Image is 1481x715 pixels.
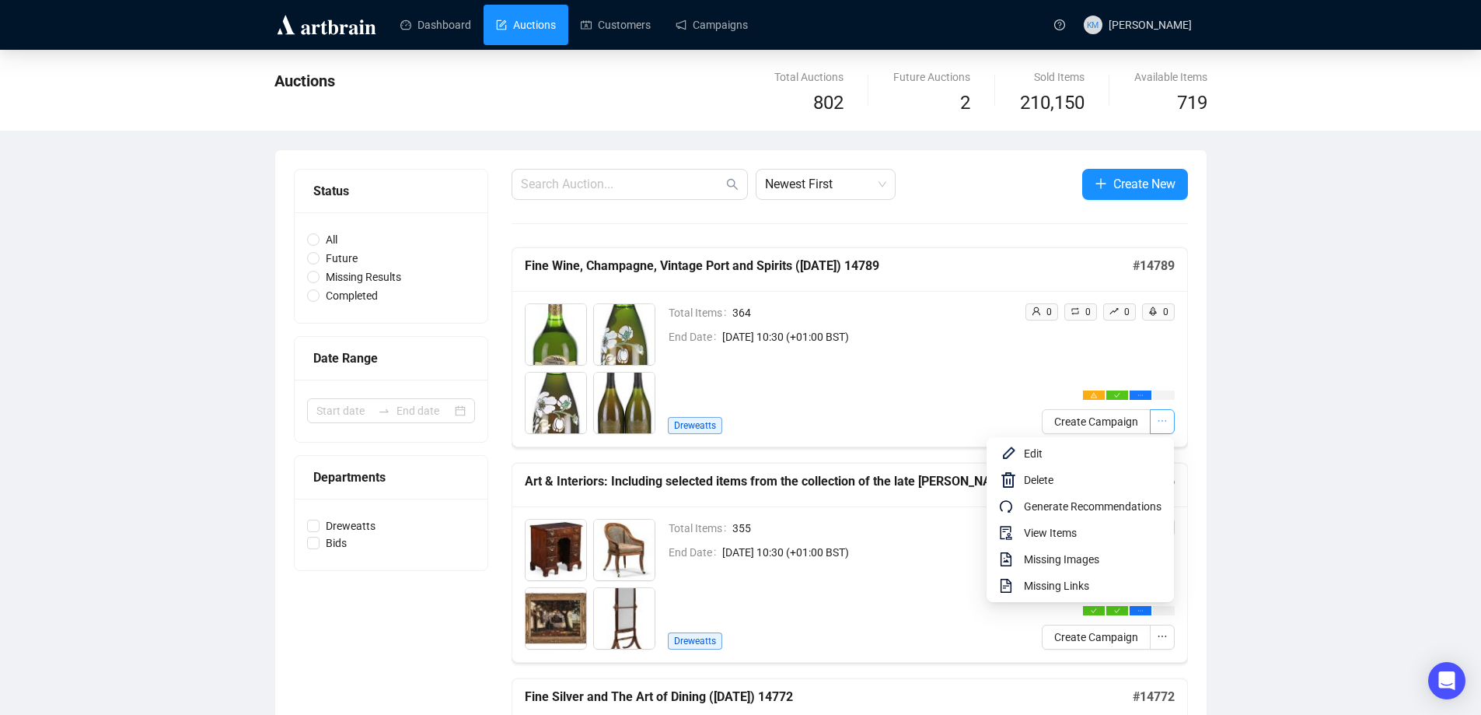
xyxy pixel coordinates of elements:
[1071,307,1080,316] span: retweet
[313,181,469,201] div: Status
[400,5,471,45] a: Dashboard
[1177,92,1207,114] span: 719
[999,524,1018,542] span: audit
[1091,392,1097,398] span: warning
[1109,307,1119,316] span: rise
[999,497,1018,516] span: redo
[1148,307,1158,316] span: rocket
[1054,19,1065,30] span: question-circle
[1054,413,1138,430] span: Create Campaign
[999,444,1018,463] img: svg+xml;base64,PHN2ZyB4bWxucz0iaHR0cDovL3d3dy53My5vcmcvMjAwMC9zdmciIHhtbG5zOnhsaW5rPSJodHRwOi8vd3...
[316,402,372,419] input: Start date
[1133,257,1175,275] h5: # 14789
[1054,629,1138,646] span: Create Campaign
[313,349,469,368] div: Date Range
[1085,307,1091,317] span: 0
[1157,631,1168,642] span: ellipsis
[320,534,353,552] span: Bids
[732,520,1012,537] span: 355
[1046,307,1052,317] span: 0
[1163,307,1168,317] span: 0
[813,92,844,114] span: 802
[581,5,651,45] a: Customers
[320,517,382,534] span: Dreweatts
[521,175,723,194] input: Search Auction...
[999,577,1018,595] span: file-text
[1020,68,1085,86] div: Sold Items
[726,178,739,191] span: search
[999,550,1018,569] span: file-image
[774,68,844,86] div: Total Auctions
[526,588,586,649] img: 1003_1.jpg
[594,520,655,580] img: 1002_1.jpg
[676,5,748,45] a: Campaigns
[669,520,732,537] span: Total Items
[396,402,452,419] input: End date
[512,247,1188,447] a: Fine Wine, Champagne, Vintage Port and Spirits ([DATE]) 14789#14789Total Items364End Date[DATE] 1...
[1134,68,1207,86] div: Available Items
[669,304,732,321] span: Total Items
[1095,177,1107,190] span: plus
[496,5,556,45] a: Auctions
[1024,577,1161,594] span: Missing Links
[313,468,469,487] div: Departments
[1114,608,1120,614] span: check
[1137,392,1144,398] span: ellipsis
[1087,18,1099,31] span: KM
[668,633,722,650] span: Dreweatts
[669,544,722,561] span: End Date
[525,257,1133,275] h5: Fine Wine, Champagne, Vintage Port and Spirits ([DATE]) 14789
[1082,169,1188,200] button: Create New
[1024,471,1161,489] span: Delete
[1024,524,1161,542] span: View Items
[732,304,1012,321] span: 364
[320,231,344,248] span: All
[1157,415,1168,426] span: ellipsis
[1042,409,1151,434] button: Create Campaign
[1091,608,1097,614] span: check
[1024,551,1161,568] span: Missing Images
[722,328,1012,345] span: [DATE] 10:30 (+01:00 BST)
[1137,608,1144,614] span: ellipsis
[999,471,1018,489] img: svg+xml;base64,PHN2ZyB4bWxucz0iaHR0cDovL3d3dy53My5vcmcvMjAwMC9zdmciIHhtbG5zOnhsaW5rPSJodHRwOi8vd3...
[512,463,1188,663] a: Art & Interiors: Including selected items from the collection of the late [PERSON_NAME] ([DATE]) ...
[525,688,1133,706] h5: Fine Silver and The Art of Dining ([DATE]) 14772
[526,304,586,365] img: 1_1.jpg
[1042,625,1151,650] button: Create Campaign
[320,250,364,267] span: Future
[274,72,335,90] span: Auctions
[320,287,384,304] span: Completed
[525,472,1133,491] h5: Art & Interiors: Including selected items from the collection of the late [PERSON_NAME] ([DATE]) ...
[1020,89,1085,118] span: 210,150
[669,328,722,345] span: End Date
[378,405,390,417] span: to
[893,68,970,86] div: Future Auctions
[1428,662,1465,699] div: Open Intercom Messenger
[594,304,655,365] img: 2_1.jpg
[1024,445,1161,462] span: Edit
[1109,19,1192,31] span: [PERSON_NAME]
[1113,174,1175,194] span: Create New
[960,92,970,114] span: 2
[526,373,586,433] img: 3_1.jpg
[594,588,655,649] img: 1004_1.jpg
[378,405,390,417] span: swap-right
[594,373,655,433] img: 4_1.jpg
[1124,307,1130,317] span: 0
[668,417,722,434] span: Dreweatts
[1032,307,1041,316] span: user
[1133,688,1175,706] h5: # 14772
[274,12,379,37] img: logo
[765,170,886,199] span: Newest First
[320,268,407,286] span: Missing Results
[526,520,586,580] img: 1001_1.jpg
[1024,498,1161,515] span: Generate Recommendations
[1114,392,1120,398] span: check
[722,544,1012,561] span: [DATE] 10:30 (+01:00 BST)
